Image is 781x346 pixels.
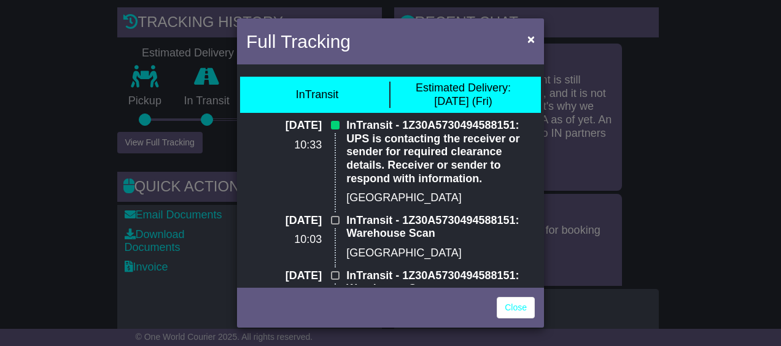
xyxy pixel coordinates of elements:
[346,247,535,260] p: [GEOGRAPHIC_DATA]
[246,139,322,152] p: 10:33
[416,82,511,94] span: Estimated Delivery:
[246,119,322,133] p: [DATE]
[497,297,535,318] a: Close
[346,119,535,185] p: InTransit - 1Z30A5730494588151: UPS is contacting the receiver or sender for required clearance d...
[416,82,511,108] div: [DATE] (Fri)
[246,28,351,55] h4: Full Tracking
[246,214,322,228] p: [DATE]
[346,191,535,205] p: [GEOGRAPHIC_DATA]
[246,233,322,247] p: 10:03
[246,269,322,283] p: [DATE]
[521,26,541,52] button: Close
[296,88,338,102] div: InTransit
[527,32,535,46] span: ×
[346,269,535,296] p: InTransit - 1Z30A5730494588151: Warehouse Scan
[346,214,535,240] p: InTransit - 1Z30A5730494588151: Warehouse Scan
